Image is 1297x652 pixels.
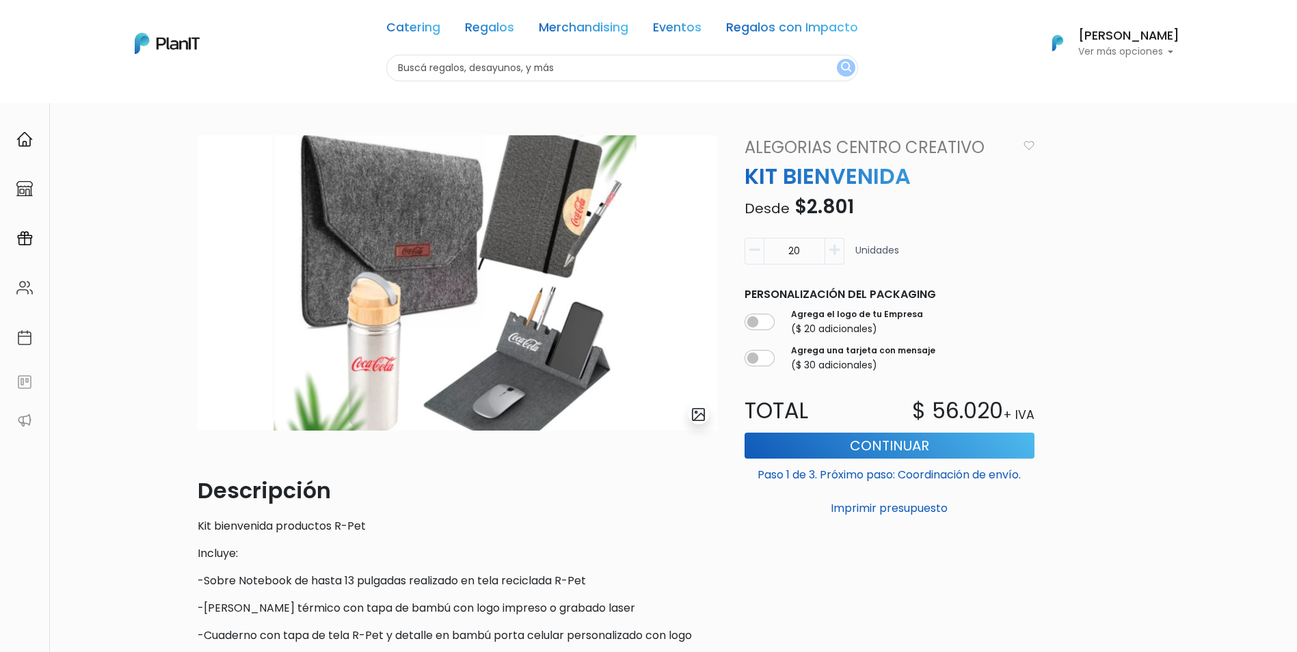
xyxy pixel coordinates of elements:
img: PlanIt Logo [1043,28,1073,58]
label: Agrega el logo de tu Empresa [791,308,923,321]
h6: [PERSON_NAME] [1078,30,1179,42]
p: Total [736,394,890,427]
p: KIT BIENVENIDA [736,160,1043,193]
p: -Cuaderno con tapa de tela R-Pet y detalle en bambú porta celular personalizado con logo [198,627,717,644]
a: Eventos [653,22,701,38]
img: calendar-87d922413cdce8b2cf7b7f5f62616a5cf9e4887200fb71536465627b3292af00.svg [16,329,33,346]
p: $ 56.020 [912,394,1003,427]
p: Ver más opciones [1078,47,1179,57]
img: home-e721727adea9d79c4d83392d1f703f7f8bce08238fde08b1acbfd93340b81755.svg [16,131,33,148]
a: Merchandising [539,22,628,38]
img: campaigns-02234683943229c281be62815700db0a1741e53638e28bf9629b52c665b00959.svg [16,230,33,247]
p: ($ 30 adicionales) [791,358,935,372]
img: feedback-78b5a0c8f98aac82b08bfc38622c3050aee476f2c9584af64705fc4e61158814.svg [16,374,33,390]
p: -[PERSON_NAME] térmico con tapa de bambú con logo impreso o grabado laser [198,600,717,616]
button: Continuar [745,433,1034,459]
p: Descripción [198,474,717,507]
img: gallery-light [691,407,706,422]
p: Unidades [855,243,899,270]
img: PlanIt Logo [135,33,200,54]
p: ($ 20 adicionales) [791,322,923,336]
a: Catering [386,22,440,38]
p: Paso 1 de 3. Próximo paso: Coordinación de envío. [745,461,1034,483]
a: Regalos [465,22,514,38]
img: people-662611757002400ad9ed0e3c099ab2801c6687ba6c219adb57efc949bc21e19d.svg [16,280,33,296]
a: Alegorias Centro Creativo [736,135,1017,160]
img: heart_icon [1024,141,1034,150]
img: Captura_de_pantalla_2023-08-30_171733-PhotoRoom.png [198,135,717,431]
p: Incluye: [198,545,717,562]
p: Personalización del packaging [745,286,1034,303]
button: Imprimir presupuesto [745,497,1034,520]
img: partners-52edf745621dab592f3b2c58e3bca9d71375a7ef29c3b500c9f145b62cc070d4.svg [16,412,33,429]
label: Agrega una tarjeta con mensaje [791,344,935,357]
img: search_button-432b6d5273f82d61273b3651a40e1bd1b912527efae98b1b7a1b2c0702e16a8d.svg [841,62,851,74]
p: -Sobre Notebook de hasta 13 pulgadas realizado en tela reciclada R-Pet [198,573,717,589]
span: $2.801 [794,193,854,220]
input: Buscá regalos, desayunos, y más [386,55,858,81]
p: Kit bienvenida productos R-Pet [198,518,717,534]
span: Desde [745,199,790,218]
button: PlanIt Logo [PERSON_NAME] Ver más opciones [1034,25,1179,61]
img: marketplace-4ceaa7011d94191e9ded77b95e3339b90024bf715f7c57f8cf31f2d8c509eaba.svg [16,180,33,197]
a: Regalos con Impacto [726,22,858,38]
p: + IVA [1003,406,1034,424]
